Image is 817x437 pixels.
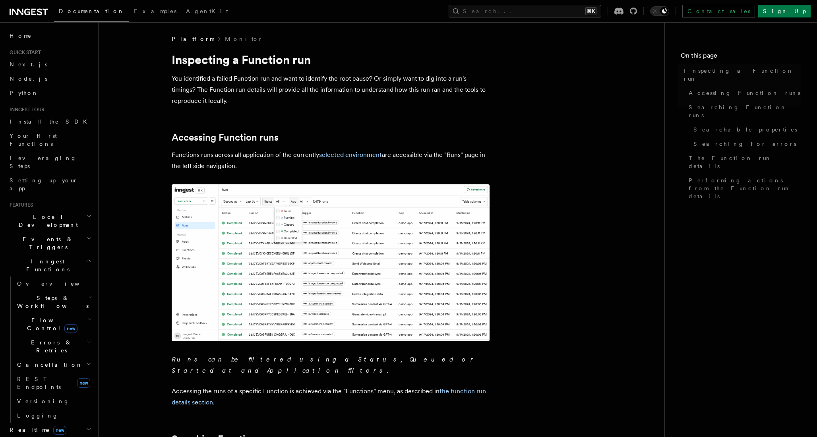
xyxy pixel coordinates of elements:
[14,316,87,332] span: Flow Control
[6,210,93,232] button: Local Development
[10,155,77,169] span: Leveraging Steps
[14,394,93,408] a: Versioning
[6,202,33,208] span: Features
[684,67,801,83] span: Inspecting a Function run
[172,35,214,43] span: Platform
[225,35,263,43] a: Monitor
[172,52,490,67] h1: Inspecting a Function run
[650,6,669,16] button: Toggle dark mode
[17,280,99,287] span: Overview
[693,126,797,133] span: Searchable properties
[6,72,93,86] a: Node.js
[6,57,93,72] a: Next.js
[685,86,801,100] a: Accessing Function runs
[689,89,800,97] span: Accessing Function runs
[14,338,86,354] span: Errors & Retries
[689,176,801,200] span: Performing actions from the Function run details
[6,232,93,254] button: Events & Triggers
[14,408,93,423] a: Logging
[693,140,796,148] span: Searching for errors
[681,51,801,64] h4: On this page
[134,8,176,14] span: Examples
[59,8,124,14] span: Documentation
[77,378,90,388] span: new
[6,426,66,434] span: Realtime
[6,114,93,129] a: Install the SDK
[758,5,811,17] a: Sign Up
[17,412,58,419] span: Logging
[64,324,77,333] span: new
[172,73,490,106] p: You identified a failed Function run and want to identify the root cause? Or simply want to dig i...
[172,184,490,341] img: The "Handle failed payments" Function runs list features a run in a failing state.
[14,313,93,335] button: Flow Controlnew
[17,398,70,404] span: Versioning
[172,386,490,408] p: Accessing the runs of a specific Function is achieved via the "Functions" menu, as described in .
[10,133,57,147] span: Your first Functions
[6,254,93,277] button: Inngest Functions
[172,132,279,143] a: Accessing Function runs
[129,2,181,21] a: Examples
[681,64,801,86] a: Inspecting a Function run
[54,2,129,22] a: Documentation
[6,86,93,100] a: Python
[14,361,83,369] span: Cancellation
[6,277,93,423] div: Inngest Functions
[14,335,93,358] button: Errors & Retries
[17,376,61,390] span: REST Endpoints
[690,137,801,151] a: Searching for errors
[690,122,801,137] a: Searchable properties
[181,2,233,21] a: AgentKit
[14,277,93,291] a: Overview
[685,173,801,203] a: Performing actions from the Function run details
[186,8,228,14] span: AgentKit
[14,372,93,394] a: REST Endpointsnew
[6,129,93,151] a: Your first Functions
[172,387,486,406] a: the function run details section
[6,106,45,113] span: Inngest tour
[6,151,93,173] a: Leveraging Steps
[172,149,490,172] p: Functions runs across all application of the currently are accessible via the "Runs" page in the ...
[6,423,93,437] button: Realtimenew
[6,235,87,251] span: Events & Triggers
[585,7,596,15] kbd: ⌘K
[6,173,93,195] a: Setting up your app
[10,177,78,191] span: Setting up your app
[6,49,41,56] span: Quick start
[14,291,93,313] button: Steps & Workflows
[689,103,801,119] span: Searching Function runs
[10,32,32,40] span: Home
[685,151,801,173] a: The Function run details
[682,5,755,17] a: Contact sales
[6,213,87,229] span: Local Development
[6,257,86,273] span: Inngest Functions
[10,75,47,82] span: Node.js
[14,358,93,372] button: Cancellation
[689,154,801,170] span: The Function run details
[319,151,382,159] a: selected environment
[172,356,476,374] em: Runs can be filtered using a Status, Queued or Started at and Application filters.
[6,29,93,43] a: Home
[10,61,47,68] span: Next.js
[53,426,66,435] span: new
[10,90,39,96] span: Python
[685,100,801,122] a: Searching Function runs
[449,5,601,17] button: Search...⌘K
[14,294,89,310] span: Steps & Workflows
[10,118,92,125] span: Install the SDK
